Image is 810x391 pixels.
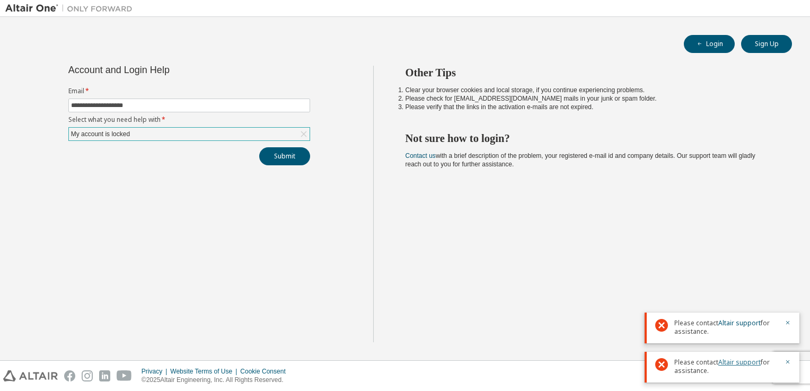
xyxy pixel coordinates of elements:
a: Altair support [718,318,761,327]
img: Altair One [5,3,138,14]
p: © 2025 Altair Engineering, Inc. All Rights Reserved. [142,376,292,385]
img: instagram.svg [82,370,93,381]
a: Altair support [718,358,761,367]
label: Select what you need help with [68,115,310,124]
img: youtube.svg [117,370,132,381]
li: Please check for [EMAIL_ADDRESS][DOMAIN_NAME] mails in your junk or spam folder. [406,94,773,103]
div: My account is locked [69,128,131,140]
li: Please verify that the links in the activation e-mails are not expired. [406,103,773,111]
img: altair_logo.svg [3,370,58,381]
li: Clear your browser cookies and local storage, if you continue experiencing problems. [406,86,773,94]
img: facebook.svg [64,370,75,381]
div: Website Terms of Use [170,367,240,376]
img: linkedin.svg [99,370,110,381]
h2: Other Tips [406,66,773,79]
h2: Not sure how to login? [406,131,773,145]
span: Please contact for assistance. [674,319,778,336]
div: My account is locked [69,128,310,140]
button: Submit [259,147,310,165]
a: Contact us [406,152,436,159]
div: Privacy [142,367,170,376]
span: with a brief description of the problem, your registered e-mail id and company details. Our suppo... [406,152,755,168]
button: Login [684,35,735,53]
button: Sign Up [741,35,792,53]
div: Account and Login Help [68,66,262,74]
label: Email [68,87,310,95]
div: Cookie Consent [240,367,292,376]
span: Please contact for assistance. [674,358,778,375]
